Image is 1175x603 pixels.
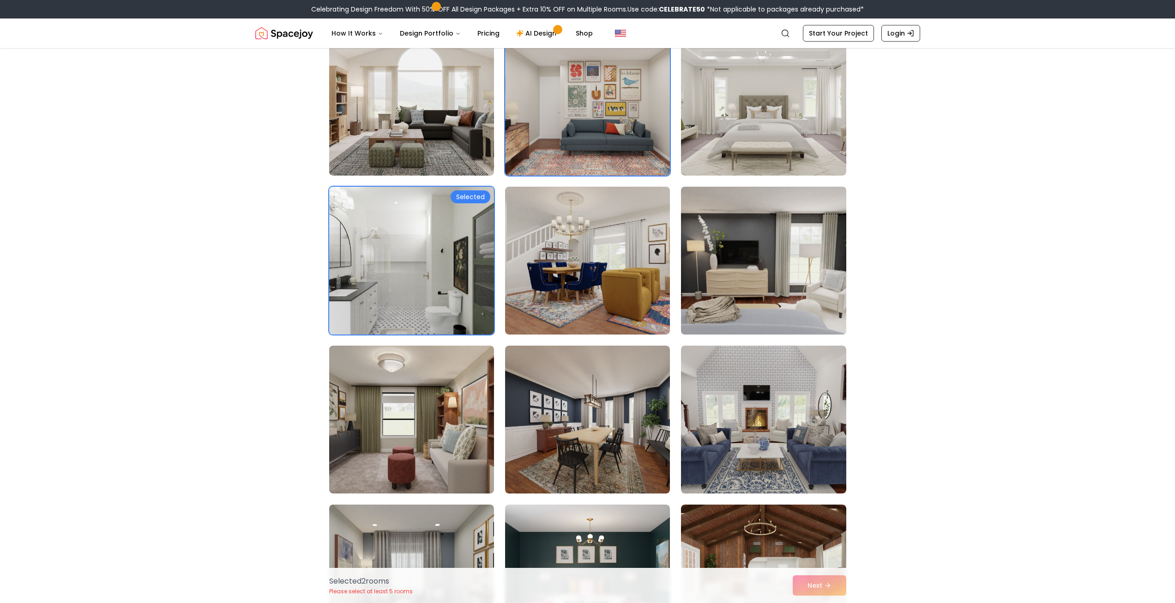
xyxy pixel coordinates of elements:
img: Room room-13 [329,346,494,493]
nav: Main [324,24,600,43]
button: Design Portfolio [392,24,468,43]
a: Start Your Project [803,25,874,42]
div: Celebrating Design Freedom With 50% OFF All Design Packages + Extra 10% OFF on Multiple Rooms. [311,5,864,14]
p: Selected 2 room s [329,576,413,587]
button: How It Works [324,24,391,43]
nav: Global [255,18,920,48]
div: Selected [451,190,490,203]
img: Room room-14 [505,346,670,493]
span: Use code: [627,5,705,14]
img: Room room-15 [681,346,846,493]
img: United States [615,28,626,39]
img: Room room-8 [505,28,670,176]
p: Please select at least 5 rooms [329,588,413,595]
img: Spacejoy Logo [255,24,313,43]
a: Pricing [470,24,507,43]
span: *Not applicable to packages already purchased* [705,5,864,14]
a: AI Design [509,24,566,43]
img: Room room-10 [329,187,494,335]
img: Room room-12 [677,183,850,338]
a: Shop [568,24,600,43]
img: Room room-9 [681,28,846,176]
img: Room room-7 [329,28,494,176]
a: Login [881,25,920,42]
a: Spacejoy [255,24,313,43]
img: Room room-11 [505,187,670,335]
b: CELEBRATE50 [659,5,705,14]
